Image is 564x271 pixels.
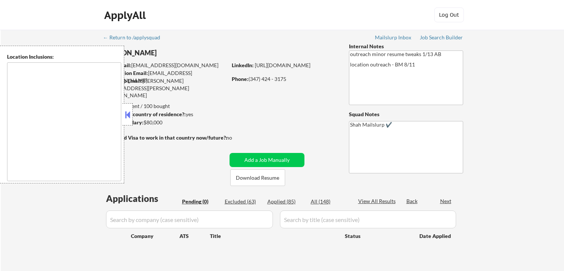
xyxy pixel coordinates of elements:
strong: Can work in country of residence?: [103,111,186,117]
div: Pending (0) [182,198,219,205]
button: Log Out [434,7,464,22]
div: Back [406,197,418,205]
div: Mailslurp Inbox [375,35,412,40]
div: ← Return to /applysquad [103,35,167,40]
div: Internal Notes [349,43,463,50]
div: [PERSON_NAME] [104,48,256,58]
input: Search by title (case sensitive) [280,210,456,228]
button: Download Resume [230,169,285,186]
div: 85 sent / 100 bought [103,102,227,110]
div: Applied (85) [267,198,304,205]
a: ← Return to /applysquad [103,35,167,42]
div: $80,000 [103,119,227,126]
div: Squad Notes [349,111,463,118]
div: Location Inclusions: [7,53,121,61]
div: Applications [106,194,179,203]
div: Company [131,232,179,240]
div: ApplyAll [104,9,148,22]
div: no [226,134,247,141]
div: [EMAIL_ADDRESS][DOMAIN_NAME] [104,62,227,69]
a: Mailslurp Inbox [375,35,412,42]
div: yes [103,111,225,118]
input: Search by company (case sensitive) [106,210,273,228]
strong: LinkedIn: [232,62,254,68]
div: [PERSON_NAME][EMAIL_ADDRESS][PERSON_NAME][DOMAIN_NAME] [104,77,227,99]
div: ATS [179,232,210,240]
div: Job Search Builder [420,35,463,40]
div: View All Results [358,197,398,205]
div: Next [440,197,452,205]
strong: Phone: [232,76,248,82]
div: (347) 424 - 3175 [232,75,337,83]
div: [EMAIL_ADDRESS][DOMAIN_NAME] [104,69,227,84]
div: Excluded (63) [225,198,262,205]
div: All (148) [311,198,348,205]
a: [URL][DOMAIN_NAME] [255,62,310,68]
div: Title [210,232,338,240]
div: Status [345,229,409,242]
button: Add a Job Manually [230,153,304,167]
strong: Will need Visa to work in that country now/future?: [104,134,227,141]
div: Date Applied [419,232,452,240]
